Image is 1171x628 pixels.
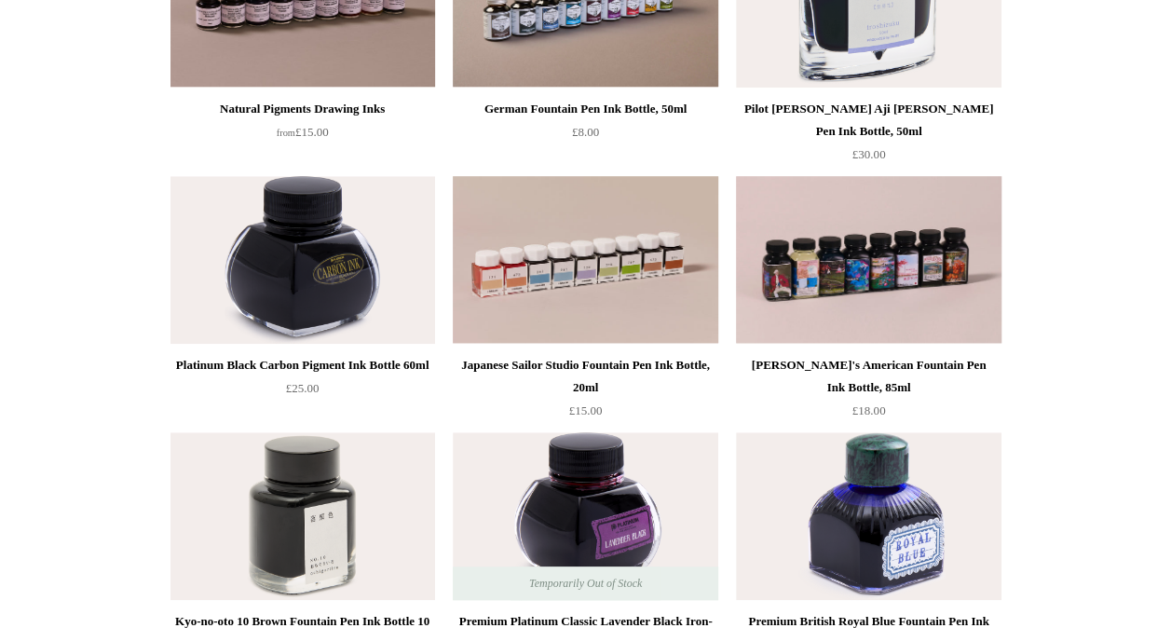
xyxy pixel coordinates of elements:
a: [PERSON_NAME]'s American Fountain Pen Ink Bottle, 85ml £18.00 [736,354,1001,430]
span: £30.00 [852,147,886,161]
a: Platinum Black Carbon Pigment Ink Bottle 60ml Platinum Black Carbon Pigment Ink Bottle 60ml [170,176,435,344]
img: Premium Platinum Classic Lavender Black Iron-Gall Fountain Pen Ink Bottle, 60ml [453,432,717,600]
div: [PERSON_NAME]'s American Fountain Pen Ink Bottle, 85ml [741,354,996,399]
a: Premium British Royal Blue Fountain Pen Ink Bottle, 80ml Premium British Royal Blue Fountain Pen ... [736,432,1001,600]
span: from [277,128,295,138]
a: Premium Platinum Classic Lavender Black Iron-Gall Fountain Pen Ink Bottle, 60ml Premium Platinum ... [453,432,717,600]
span: £8.00 [572,125,599,139]
img: Kyo-no-oto 10 Brown Fountain Pen Ink Bottle 10 Brown, 40ml [170,432,435,600]
div: Japanese Sailor Studio Fountain Pen Ink Bottle, 20ml [457,354,713,399]
span: £18.00 [852,403,886,417]
a: Platinum Black Carbon Pigment Ink Bottle 60ml £25.00 [170,354,435,430]
span: £25.00 [286,381,320,395]
a: Natural Pigments Drawing Inks from£15.00 [170,98,435,174]
img: Noodler's American Fountain Pen Ink Bottle, 85ml [736,176,1001,344]
a: German Fountain Pen Ink Bottle, 50ml £8.00 [453,98,717,174]
a: Kyo-no-oto 10 Brown Fountain Pen Ink Bottle 10 Brown, 40ml Kyo-no-oto 10 Brown Fountain Pen Ink B... [170,432,435,600]
img: Premium British Royal Blue Fountain Pen Ink Bottle, 80ml [736,432,1001,600]
a: Japanese Sailor Studio Fountain Pen Ink Bottle, 20ml £15.00 [453,354,717,430]
div: German Fountain Pen Ink Bottle, 50ml [457,98,713,120]
span: Temporarily Out of Stock [511,567,660,600]
div: Natural Pigments Drawing Inks [175,98,430,120]
div: Platinum Black Carbon Pigment Ink Bottle 60ml [175,354,430,376]
span: £15.00 [569,403,603,417]
span: £15.00 [277,125,329,139]
div: Pilot [PERSON_NAME] Aji [PERSON_NAME] Pen Ink Bottle, 50ml [741,98,996,143]
a: Japanese Sailor Studio Fountain Pen Ink Bottle, 20ml Japanese Sailor Studio Fountain Pen Ink Bott... [453,176,717,344]
img: Platinum Black Carbon Pigment Ink Bottle 60ml [170,176,435,344]
a: Noodler's American Fountain Pen Ink Bottle, 85ml Noodler's American Fountain Pen Ink Bottle, 85ml [736,176,1001,344]
img: Japanese Sailor Studio Fountain Pen Ink Bottle, 20ml [453,176,717,344]
a: Pilot [PERSON_NAME] Aji [PERSON_NAME] Pen Ink Bottle, 50ml £30.00 [736,98,1001,174]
